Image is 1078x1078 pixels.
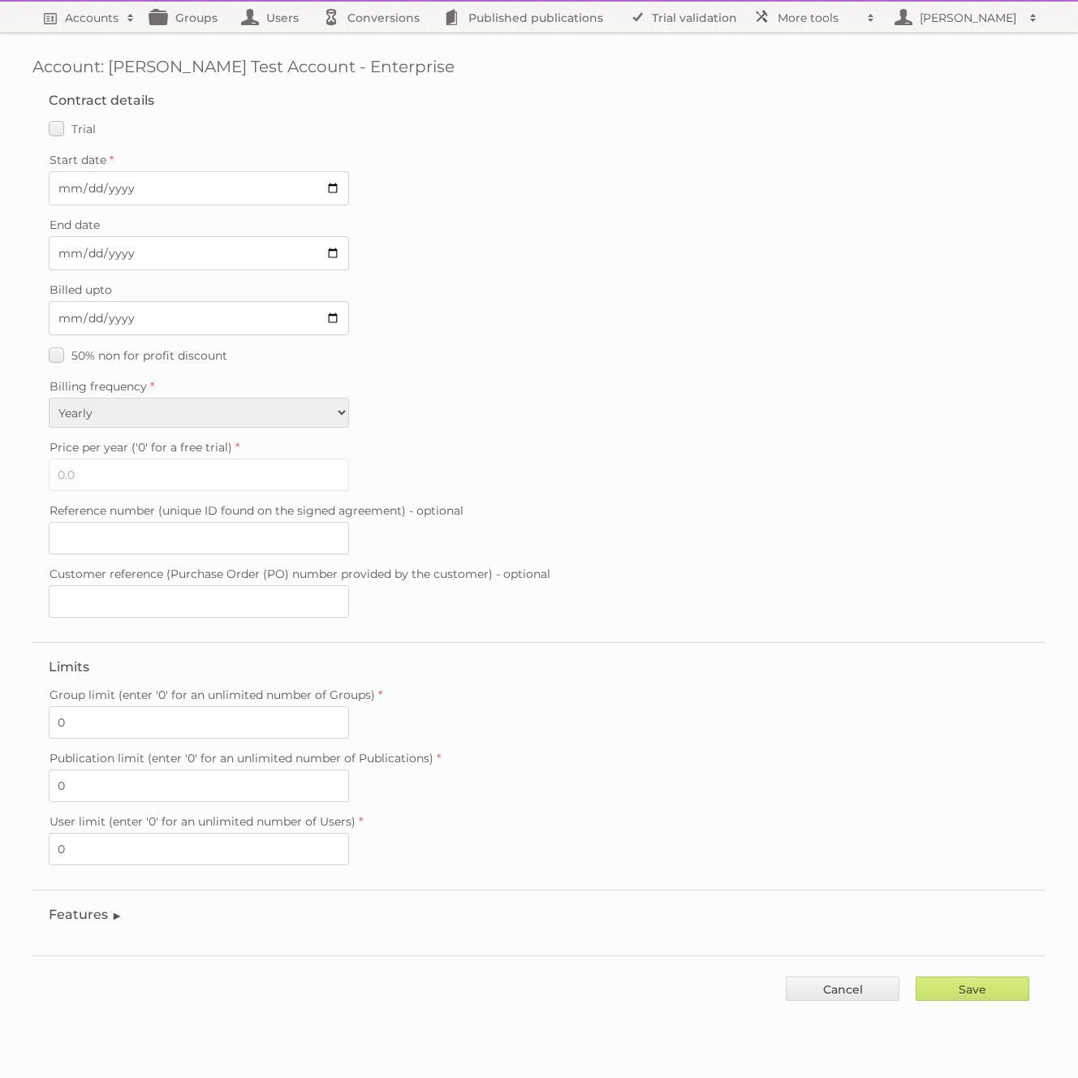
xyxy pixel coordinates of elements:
[436,2,619,32] a: Published publications
[49,907,123,922] legend: Features
[50,567,550,581] span: Customer reference (Purchase Order (PO) number provided by the customer) - optional
[71,348,227,363] span: 50% non for profit discount
[619,2,753,32] a: Trial validation
[65,10,119,26] h2: Accounts
[32,57,1046,76] h1: Account: [PERSON_NAME] Test Account - Enterprise
[745,2,883,32] a: More tools
[71,122,96,136] span: Trial
[32,2,143,32] a: Accounts
[50,814,356,829] span: User limit (enter '0' for an unlimited number of Users)
[916,10,1021,26] h2: [PERSON_NAME]
[50,751,433,765] span: Publication limit (enter '0' for an unlimited number of Publications)
[883,2,1046,32] a: [PERSON_NAME]
[778,10,859,26] h2: More tools
[50,153,106,167] span: Start date
[50,379,147,394] span: Billing frequency
[315,2,436,32] a: Conversions
[143,2,234,32] a: Groups
[50,282,112,297] span: Billed upto
[50,218,100,232] span: End date
[50,440,232,455] span: Price per year ('0' for a free trial)
[50,688,375,702] span: Group limit (enter '0' for an unlimited number of Groups)
[49,659,89,675] legend: Limits
[234,2,315,32] a: Users
[916,977,1029,1001] input: Save
[49,93,154,108] legend: Contract details
[50,503,464,518] span: Reference number (unique ID found on the signed agreement) - optional
[786,977,899,1001] a: Cancel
